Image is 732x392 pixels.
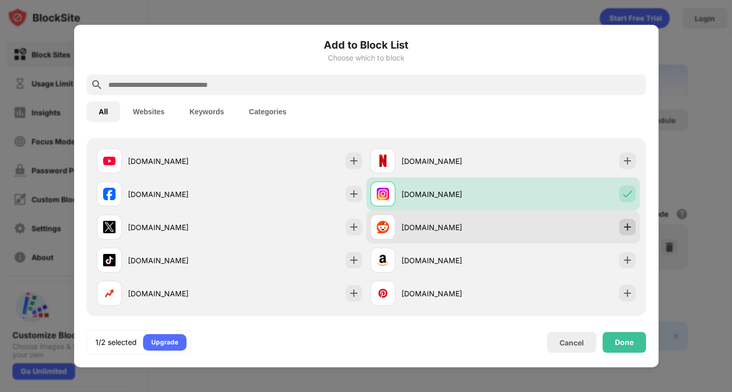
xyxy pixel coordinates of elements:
button: Websites [120,101,177,122]
img: favicons [377,221,389,233]
div: [DOMAIN_NAME] [401,156,503,167]
img: favicons [377,155,389,167]
h6: Add to Block List [87,37,646,53]
button: All [87,101,121,122]
img: favicons [103,155,116,167]
div: [DOMAIN_NAME] [128,222,229,233]
button: Categories [237,101,299,122]
div: Choose which to block [87,54,646,62]
div: Done [615,338,634,346]
div: Upgrade [151,337,178,348]
button: Keywords [177,101,237,122]
img: favicons [377,254,389,266]
div: [DOMAIN_NAME] [128,189,229,200]
img: favicons [377,188,389,200]
div: [DOMAIN_NAME] [128,288,229,299]
div: 1/2 selected [95,337,137,348]
img: favicons [103,254,116,266]
img: favicons [103,188,116,200]
img: favicons [103,287,116,299]
div: [DOMAIN_NAME] [401,288,503,299]
img: search.svg [91,79,103,91]
div: [DOMAIN_NAME] [401,222,503,233]
div: [DOMAIN_NAME] [128,255,229,266]
img: favicons [103,221,116,233]
div: [DOMAIN_NAME] [401,255,503,266]
div: [DOMAIN_NAME] [401,189,503,200]
div: Cancel [559,338,584,347]
img: favicons [377,287,389,299]
div: [DOMAIN_NAME] [128,156,229,167]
